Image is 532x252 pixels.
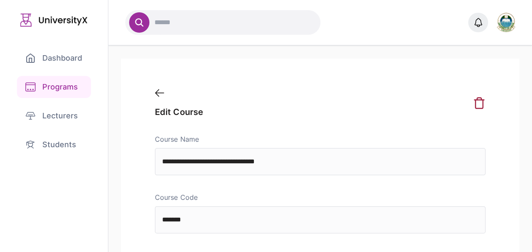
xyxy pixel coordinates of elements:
[17,105,91,127] a: Lecturers
[155,107,203,117] h3: Edit Course
[17,76,91,98] a: Programs
[17,134,91,156] a: Students
[155,135,198,143] label: Course Name
[155,193,197,202] label: Course Code
[20,14,88,27] img: UniversityX
[17,47,91,69] a: Dashboard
